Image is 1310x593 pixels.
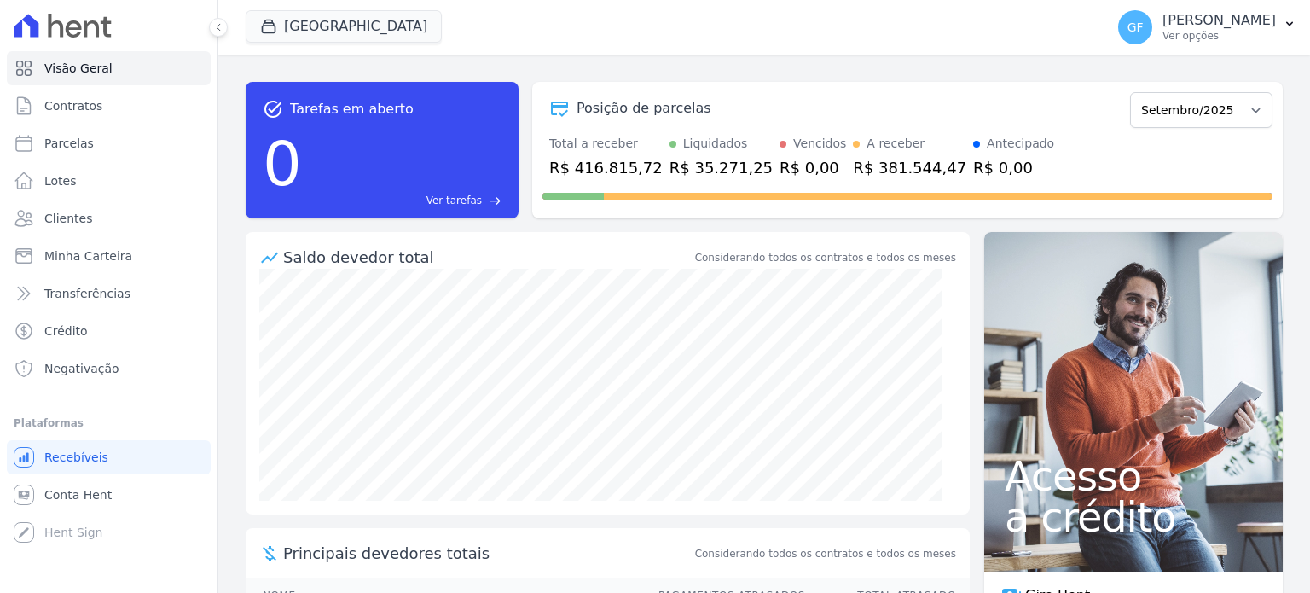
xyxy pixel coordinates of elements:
span: Minha Carteira [44,247,132,265]
a: Lotes [7,164,211,198]
a: Crédito [7,314,211,348]
span: Ver tarefas [426,193,482,208]
span: GF [1127,21,1144,33]
div: A receber [867,135,925,153]
span: Lotes [44,172,77,189]
button: [GEOGRAPHIC_DATA] [246,10,442,43]
span: Principais devedores totais [283,542,692,565]
span: Crédito [44,323,88,340]
div: R$ 381.544,47 [853,156,966,179]
p: [PERSON_NAME] [1162,12,1276,29]
div: R$ 0,00 [973,156,1054,179]
div: R$ 0,00 [780,156,846,179]
a: Negativação [7,352,211,386]
a: Contratos [7,89,211,123]
div: Vencidos [793,135,846,153]
span: Considerando todos os contratos e todos os meses [695,546,956,561]
p: Ver opções [1162,29,1276,43]
a: Clientes [7,201,211,235]
div: 0 [263,119,302,208]
button: GF [PERSON_NAME] Ver opções [1104,3,1310,51]
div: Posição de parcelas [577,98,711,119]
span: Contratos [44,97,102,114]
span: Acesso [1005,456,1262,497]
a: Parcelas [7,126,211,160]
span: east [489,195,501,207]
div: Considerando todos os contratos e todos os meses [695,250,956,265]
span: Visão Geral [44,60,113,77]
div: Plataformas [14,413,204,433]
span: Negativação [44,360,119,377]
a: Recebíveis [7,440,211,474]
span: Tarefas em aberto [290,99,414,119]
span: Transferências [44,285,130,302]
span: Conta Hent [44,486,112,503]
a: Ver tarefas east [309,193,501,208]
a: Minha Carteira [7,239,211,273]
a: Conta Hent [7,478,211,512]
span: Recebíveis [44,449,108,466]
span: Parcelas [44,135,94,152]
span: Clientes [44,210,92,227]
div: Liquidados [683,135,748,153]
div: R$ 416.815,72 [549,156,663,179]
span: task_alt [263,99,283,119]
a: Transferências [7,276,211,311]
div: Saldo devedor total [283,246,692,269]
span: a crédito [1005,497,1262,538]
div: Antecipado [987,135,1054,153]
a: Visão Geral [7,51,211,85]
div: Total a receber [549,135,663,153]
div: R$ 35.271,25 [669,156,773,179]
